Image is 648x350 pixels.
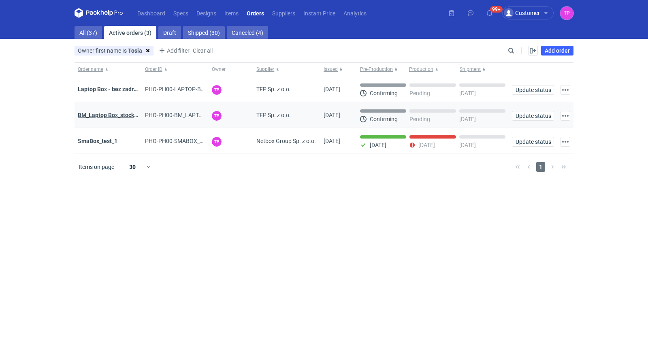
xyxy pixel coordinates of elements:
p: [DATE] [459,116,476,122]
button: TP [560,6,573,20]
a: Designs [192,8,220,18]
span: Update status [516,87,550,93]
button: Update status [512,137,554,147]
div: TFP Sp. z o.o. [253,102,320,128]
a: Orders [243,8,268,18]
button: Supplier [253,63,320,76]
span: PHO-PH00-LAPTOP-BOX---BEZ-ZADRUKU---STOCK-3 [145,86,278,92]
a: Specs [169,8,192,18]
figcaption: TP [212,85,222,95]
figcaption: TP [212,111,222,121]
a: Instant Price [299,8,339,18]
p: [DATE] [370,142,386,148]
button: Order name [75,63,142,76]
div: Owner first name Is [75,46,142,55]
button: Add filter [157,46,190,55]
span: Issued [324,66,338,73]
a: All (37) [75,26,102,39]
a: Canceled (4) [227,26,268,39]
span: Order ID [145,66,162,73]
span: Pre-Production [360,66,393,73]
span: 1 [536,162,545,172]
button: Order ID [142,63,209,76]
span: Netbox Group Sp. z o.o. [256,137,316,145]
span: Clear all [193,48,213,53]
button: Pre-Production [357,63,407,76]
span: TFP Sp. z o.o. [256,85,291,93]
span: Owner [212,66,226,73]
p: [DATE] [418,142,435,148]
div: TFP Sp. z o.o. [253,76,320,102]
strong: Tosia [128,47,142,54]
button: Shipment [458,63,509,76]
span: Update status [516,139,550,145]
span: Update status [516,113,550,119]
p: Pending [409,90,430,96]
span: 04/09/2025 [324,112,340,118]
div: Netbox Group Sp. z o.o. [253,128,320,154]
a: Draft [158,26,181,39]
a: Analytics [339,8,371,18]
span: PHO-PH00-BM_LAPTOP-BOX_STOCK_05 [145,112,249,118]
button: Actions [561,85,570,95]
button: Actions [561,111,570,121]
a: Dashboard [133,8,169,18]
a: Laptop Box - bez zadruku - stock 3 [78,86,166,92]
a: Suppliers [268,8,299,18]
p: Confirming [370,116,398,122]
button: 99+ [483,6,496,19]
input: Search [506,46,532,55]
span: 06/09/2024 [324,138,340,144]
button: Update status [512,85,554,95]
p: Confirming [370,90,398,96]
a: Items [220,8,243,18]
button: Owner first name Is Tosia [75,46,142,55]
button: Update status [512,111,554,121]
div: Tosia Płotek [560,6,573,20]
span: Shipment [460,66,481,73]
a: Add order [541,46,573,55]
div: Customer [504,8,540,18]
p: Pending [409,116,430,122]
span: TFP Sp. z o.o. [256,111,291,119]
p: [DATE] [459,142,476,148]
button: Customer [502,6,560,19]
a: SmaBox_test_1 [78,138,117,144]
span: Production [409,66,433,73]
button: Clear all [192,46,213,55]
figcaption: TP [212,137,222,147]
span: Supplier [256,66,274,73]
button: Issued [320,63,357,76]
button: Production [407,63,458,76]
span: Order name [78,66,103,73]
a: BM_Laptop Box_stock_05 [78,112,143,118]
span: 04/09/2025 [324,86,340,92]
span: Items on page [79,163,114,171]
svg: Packhelp Pro [75,8,123,18]
div: 30 [119,161,146,173]
button: Actions [561,137,570,147]
a: Active orders (3) [104,26,156,39]
span: PHO-PH00-SMABOX_TEST_1 [145,138,218,144]
p: [DATE] [459,90,476,96]
a: Shipped (30) [183,26,225,39]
